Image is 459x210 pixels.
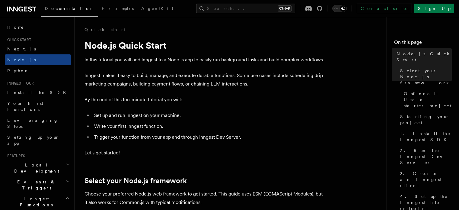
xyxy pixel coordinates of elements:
p: Inngest makes it easy to build, manage, and execute durable functions. Some use cases include sch... [84,71,326,88]
p: Choose your preferred Node.js web framework to get started. This guide uses ESM (ECMAScript Modul... [84,190,326,207]
p: Let's get started! [84,149,326,157]
a: Starting your project [398,111,452,128]
span: Leveraging Steps [7,118,58,129]
span: Next.js [7,47,36,51]
a: Node.js [5,54,71,65]
a: Select your Node.js framework [84,176,187,185]
span: Your first Functions [7,101,43,112]
span: Inngest tour [5,81,34,86]
a: Home [5,22,71,33]
a: Examples [98,2,138,16]
li: Write your first Inngest function. [92,122,326,131]
span: Python [7,68,29,73]
span: Node.js Quick Start [397,51,452,63]
a: Install the SDK [5,87,71,98]
a: Sign Up [414,4,454,13]
span: 1. Install the Inngest SDK [400,131,452,143]
h1: Node.js Quick Start [84,40,326,51]
span: Home [7,24,24,30]
a: Setting up your app [5,132,71,149]
a: Python [5,65,71,76]
span: Events & Triggers [5,179,66,191]
span: Local Development [5,162,66,174]
li: Trigger your function from your app and through Inngest Dev Server. [92,133,326,141]
span: Quick start [5,37,31,42]
a: 1. Install the Inngest SDK [398,128,452,145]
span: Optional: Use a starter project [404,91,452,109]
span: 2. Run the Inngest Dev Server [400,147,452,166]
span: Setting up your app [7,135,59,146]
a: Next.js [5,44,71,54]
button: Events & Triggers [5,176,71,193]
button: Toggle dark mode [332,5,347,12]
span: Starting your project [400,114,452,126]
a: Select your Node.js framework [398,65,452,88]
button: Local Development [5,160,71,176]
span: AgentKit [141,6,173,11]
a: Quick start [84,27,126,33]
a: Documentation [41,2,98,17]
p: In this tutorial you will add Inngest to a Node.js app to easily run background tasks and build c... [84,56,326,64]
span: Node.js [7,57,36,62]
li: Set up and run Inngest on your machine. [92,111,326,120]
a: Optional: Use a starter project [401,88,452,111]
span: Inngest Functions [5,196,65,208]
a: Node.js Quick Start [394,48,452,65]
a: Contact sales [357,4,412,13]
kbd: Ctrl+K [278,5,292,11]
span: Documentation [45,6,94,11]
button: Search...Ctrl+K [196,4,295,13]
h4: On this page [394,39,452,48]
a: 2. Run the Inngest Dev Server [398,145,452,168]
a: Your first Functions [5,98,71,115]
span: Examples [102,6,134,11]
span: 3. Create an Inngest client [400,170,452,189]
span: Features [5,153,25,158]
a: 3. Create an Inngest client [398,168,452,191]
span: Select your Node.js framework [400,68,452,86]
span: Install the SDK [7,90,70,95]
a: AgentKit [138,2,177,16]
a: Leveraging Steps [5,115,71,132]
p: By the end of this ten-minute tutorial you will: [84,95,326,104]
